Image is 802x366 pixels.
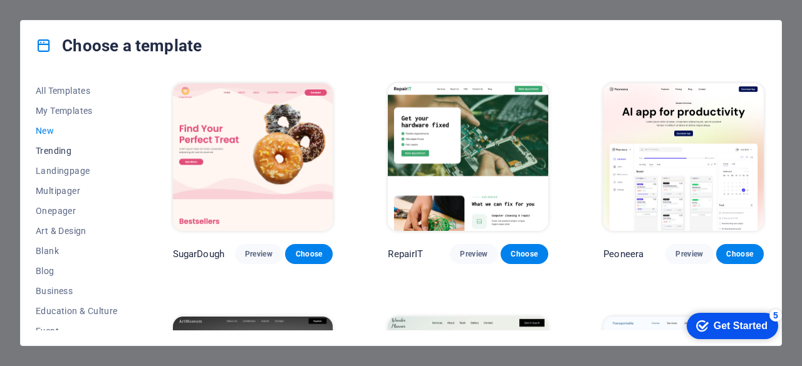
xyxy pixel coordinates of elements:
button: Choose [285,244,333,264]
span: My Templates [36,106,118,116]
span: Preview [460,249,487,259]
button: Education & Culture [36,301,118,321]
img: Peoneera [603,83,764,231]
span: Blog [36,266,118,276]
button: Choose [501,244,548,264]
button: Art & Design [36,221,118,241]
button: Blank [36,241,118,261]
img: SugarDough [173,83,333,231]
span: Event [36,326,118,336]
div: Get Started 5 items remaining, 0% complete [10,6,102,33]
span: Blank [36,246,118,256]
div: Get Started [37,14,91,25]
button: All Templates [36,81,118,101]
button: Onepager [36,201,118,221]
button: Landingpage [36,161,118,181]
p: Peoneera [603,248,643,260]
h4: Choose a template [36,36,202,56]
span: Art & Design [36,226,118,236]
button: Preview [450,244,497,264]
span: New [36,126,118,136]
button: New [36,121,118,141]
span: Multipager [36,186,118,196]
span: Landingpage [36,166,118,176]
span: Trending [36,146,118,156]
button: Multipager [36,181,118,201]
span: Preview [675,249,703,259]
span: Onepager [36,206,118,216]
p: SugarDough [173,248,224,260]
span: All Templates [36,86,118,96]
button: Preview [235,244,283,264]
button: Trending [36,141,118,161]
div: 5 [93,3,105,15]
img: RepairIT [388,83,548,231]
button: Event [36,321,118,341]
button: Preview [665,244,713,264]
span: Choose [295,249,323,259]
span: Preview [245,249,273,259]
button: My Templates [36,101,118,121]
p: RepairIT [388,248,423,260]
button: Choose [716,244,764,264]
span: Education & Culture [36,306,118,316]
span: Choose [511,249,538,259]
span: Choose [726,249,754,259]
span: Business [36,286,118,296]
button: Blog [36,261,118,281]
button: Business [36,281,118,301]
